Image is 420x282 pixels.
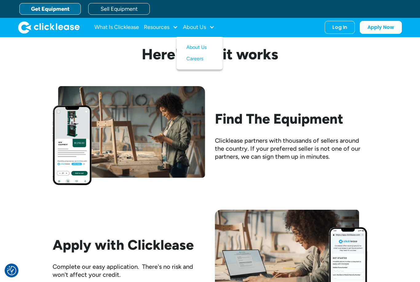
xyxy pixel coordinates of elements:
div: Clicklease partners with thousands of sellers around the country. If your preferred seller is not... [215,137,367,161]
a: home [18,21,80,34]
div: Log In [332,24,347,30]
h2: Apply with Clicklease [53,237,205,253]
img: Revisit consent button [7,266,16,275]
a: What Is Clicklease [94,21,139,34]
a: About Us [186,42,213,53]
a: Get Equipment [19,3,81,15]
div: Resources [144,21,178,34]
img: Clicklease logo [18,21,80,34]
h3: Here's how it works [53,47,367,62]
button: Consent Preferences [7,266,16,275]
a: Careers [186,53,213,65]
a: Sell Equipment [88,3,150,15]
div: Complete our easy application. There's no risk and won't affect your credit. [53,263,205,279]
nav: About Us [176,37,223,70]
img: Woman looking at her phone while standing beside her workbench with half assembled chair [53,86,205,185]
h2: Find The Equipment [215,111,367,127]
a: Apply Now [360,21,402,34]
div: About Us [183,21,215,34]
